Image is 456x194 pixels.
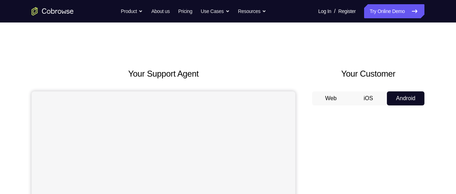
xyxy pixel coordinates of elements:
[334,7,335,15] span: /
[350,91,387,105] button: iOS
[364,4,424,18] a: Try Online Demo
[32,7,74,15] a: Go to the home page
[318,4,331,18] a: Log In
[178,4,192,18] a: Pricing
[312,91,350,105] button: Web
[151,4,169,18] a: About us
[338,4,356,18] a: Register
[238,4,267,18] button: Resources
[32,67,295,80] h2: Your Support Agent
[201,4,229,18] button: Use Cases
[312,67,424,80] h2: Your Customer
[121,4,143,18] button: Product
[387,91,424,105] button: Android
